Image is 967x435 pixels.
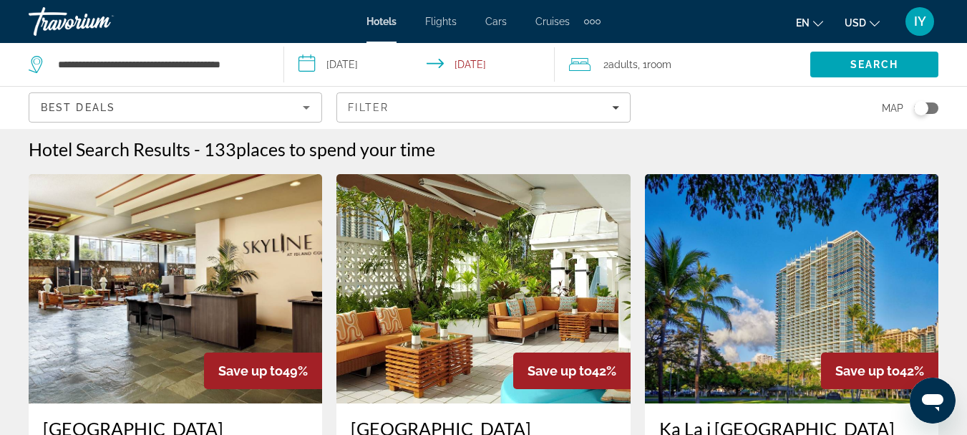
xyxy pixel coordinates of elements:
[821,353,938,389] div: 42%
[796,17,810,29] span: en
[29,3,172,40] a: Travorium
[835,363,900,378] span: Save up to
[336,174,630,403] img: Oasis Hotel Waikiki
[810,52,938,77] button: Search
[29,174,322,403] img: Skyline Island Colony Hotel
[645,174,938,403] img: Ka La i Waikiki Beach LXR Hotels & Resorts
[57,54,262,75] input: Search hotel destination
[850,59,899,70] span: Search
[218,363,283,378] span: Save up to
[535,16,570,27] a: Cruises
[845,12,880,33] button: Change currency
[882,98,903,118] span: Map
[29,138,190,160] h1: Hotel Search Results
[348,102,389,113] span: Filter
[555,43,810,86] button: Travelers: 2 adults, 0 children
[845,17,866,29] span: USD
[194,138,200,160] span: -
[528,363,592,378] span: Save up to
[603,54,638,75] span: 2
[901,6,938,37] button: User Menu
[513,353,631,389] div: 42%
[236,138,435,160] span: places to spend your time
[41,99,310,116] mat-select: Sort by
[914,14,926,29] span: IY
[284,43,554,86] button: Select check in and out date
[485,16,507,27] a: Cars
[608,59,638,70] span: Adults
[425,16,457,27] a: Flights
[336,92,630,123] button: Filters
[647,59,671,70] span: Room
[638,54,671,75] span: , 1
[910,378,956,424] iframe: Button to launch messaging window
[903,102,938,115] button: Toggle map
[41,102,115,113] span: Best Deals
[796,12,823,33] button: Change language
[204,138,435,160] h2: 133
[584,10,601,33] button: Extra navigation items
[204,353,322,389] div: 49%
[366,16,397,27] a: Hotels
